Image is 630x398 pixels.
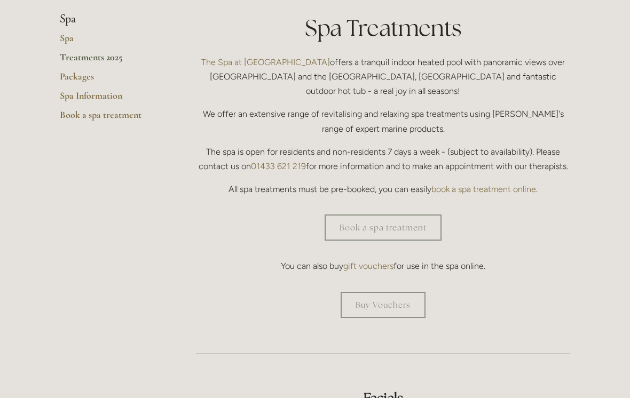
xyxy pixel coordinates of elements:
[251,161,306,171] a: 01433 621 219
[60,90,162,109] a: Spa Information
[431,184,536,194] a: book a spa treatment online
[60,12,162,26] li: Spa
[343,261,393,271] a: gift vouchers
[196,12,570,44] h1: Spa Treatments
[60,109,162,128] a: Book a spa treatment
[196,259,570,273] p: You can also buy for use in the spa online.
[196,182,570,196] p: All spa treatments must be pre-booked, you can easily .
[196,107,570,136] p: We offer an extensive range of revitalising and relaxing spa treatments using [PERSON_NAME]'s ran...
[341,292,426,318] a: Buy Vouchers
[201,57,330,67] a: The Spa at [GEOGRAPHIC_DATA]
[196,55,570,99] p: offers a tranquil indoor heated pool with panoramic views over [GEOGRAPHIC_DATA] and the [GEOGRAP...
[196,145,570,173] p: The spa is open for residents and non-residents 7 days a week - (subject to availability). Please...
[60,70,162,90] a: Packages
[325,214,442,241] a: Book a spa treatment
[60,51,162,70] a: Treatments 2025
[60,32,162,51] a: Spa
